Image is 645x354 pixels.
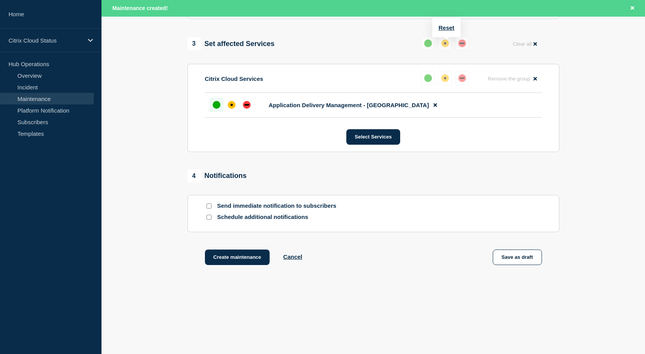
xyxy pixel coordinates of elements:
[228,101,236,109] div: affected
[438,36,452,50] button: affected
[187,169,247,183] div: Notifications
[217,214,341,221] p: Schedule additional notifications
[205,250,270,265] button: Create maintenance
[243,101,251,109] div: down
[424,39,432,47] div: up
[439,24,454,31] button: Reset
[206,215,212,220] input: Schedule additional notifications
[112,5,168,11] span: Maintenance created!
[205,75,263,82] p: Citrix Cloud Services
[441,39,449,47] div: affected
[346,129,400,145] button: Select Services
[488,76,530,82] span: Remove the group
[269,102,429,108] span: Application Delivery Management - [GEOGRAPHIC_DATA]
[421,36,435,50] button: up
[217,202,341,210] p: Send immediate notification to subscribers
[455,36,469,50] button: down
[438,71,452,85] button: affected
[421,71,435,85] button: up
[458,39,466,47] div: down
[424,74,432,82] div: up
[458,74,466,82] div: down
[483,71,542,86] button: Remove the group
[187,37,201,50] span: 3
[213,101,220,109] div: up
[493,250,542,265] button: Save as draft
[628,4,637,13] button: Close banner
[283,253,302,260] button: Cancel
[441,74,449,82] div: affected
[206,204,212,209] input: Send immediate notification to subscribers
[508,36,542,51] button: Clear all
[9,37,83,44] p: Citrix Cloud Status
[455,71,469,85] button: down
[187,37,275,50] div: Set affected Services
[187,169,201,183] span: 4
